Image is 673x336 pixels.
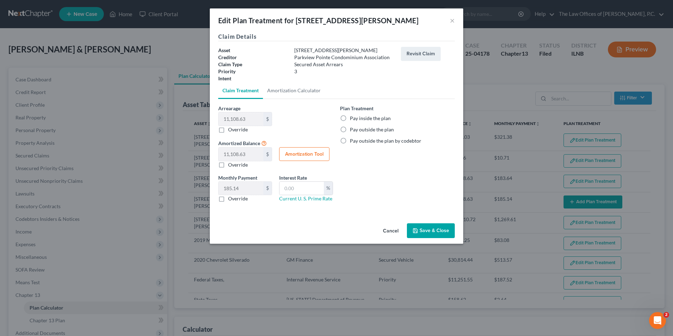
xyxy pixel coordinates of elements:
[291,47,397,54] div: [STREET_ADDRESS][PERSON_NAME]
[649,312,666,329] iframe: Intercom live chat
[218,105,240,112] label: Arrearage
[219,148,263,161] input: 0.00
[279,182,324,195] input: 0.00
[324,182,333,195] div: %
[450,16,455,25] button: ×
[350,137,421,144] label: Pay outside the plan by codebtor
[263,148,272,161] div: $
[218,174,257,181] label: Monthly Payment
[350,115,391,122] label: Pay inside the plan
[263,112,272,126] div: $
[218,32,455,41] h5: Claim Details
[291,54,397,61] div: Parkview Pointe Condominium Association
[218,82,263,99] a: Claim Treatment
[219,182,263,195] input: 0.00
[215,54,291,61] div: Creditor
[215,75,291,82] div: Intent
[291,68,397,75] div: 3
[340,105,373,112] label: Plan Treatment
[291,61,397,68] div: Secured Asset Arrears
[218,15,419,25] div: Edit Plan Treatment for [STREET_ADDRESS][PERSON_NAME]
[215,47,291,54] div: Asset
[228,195,248,202] label: Override
[263,182,272,195] div: $
[279,147,329,161] button: Amortization Tool
[215,68,291,75] div: Priority
[401,47,441,61] button: Revisit Claim
[219,112,263,126] input: 0.00
[215,61,291,68] div: Claim Type
[228,161,248,168] label: Override
[350,126,394,133] label: Pay outside the plan
[263,82,325,99] a: Amortization Calculator
[279,174,307,181] label: Interest Rate
[377,224,404,238] button: Cancel
[407,223,455,238] button: Save & Close
[218,140,260,146] span: Amortized Balance
[228,126,248,133] label: Override
[663,312,669,318] span: 2
[279,195,332,201] a: Current U. S. Prime Rate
